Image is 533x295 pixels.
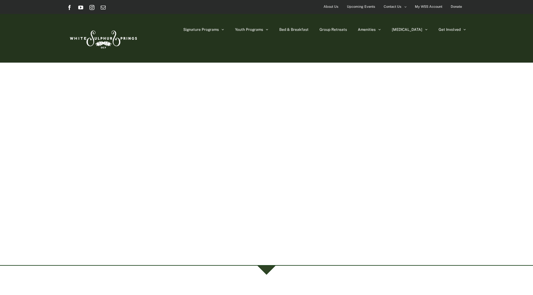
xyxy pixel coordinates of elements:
[183,14,466,45] nav: Main Menu
[415,2,442,11] span: My WSS Account
[183,14,224,45] a: Signature Programs
[392,28,422,31] span: [MEDICAL_DATA]
[439,28,461,31] span: Get Involved
[319,14,347,45] a: Group Retreats
[279,14,309,45] a: Bed & Breakfast
[235,28,263,31] span: Youth Programs
[347,2,375,11] span: Upcoming Events
[89,5,94,10] a: Instagram
[451,2,462,11] span: Donate
[358,28,376,31] span: Amenities
[78,5,83,10] a: YouTube
[392,14,428,45] a: [MEDICAL_DATA]
[235,14,268,45] a: Youth Programs
[101,5,106,10] a: Email
[319,28,347,31] span: Group Retreats
[183,28,219,31] span: Signature Programs
[279,28,309,31] span: Bed & Breakfast
[324,2,339,11] span: About Us
[67,5,72,10] a: Facebook
[384,2,401,11] span: Contact Us
[439,14,466,45] a: Get Involved
[67,24,139,53] img: White Sulphur Springs Logo
[358,14,381,45] a: Amenities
